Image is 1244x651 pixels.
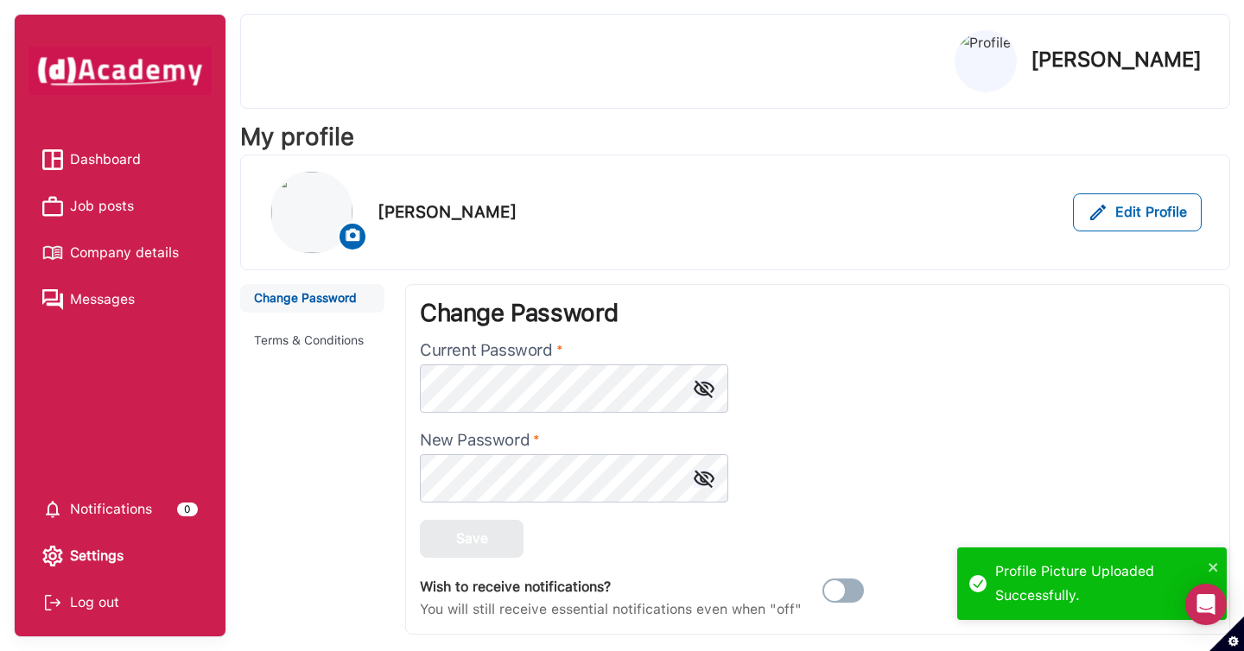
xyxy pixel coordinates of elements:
button: Set cookie preferences [1209,616,1244,651]
img: Log out [42,592,63,613]
div: Log out [42,590,198,616]
div: Edit Profile [1088,200,1187,224]
div: Profile Picture Uploaded Successfully. [995,559,1203,608]
span: Messages [70,287,135,313]
img: icon [694,380,714,398]
div: Open Intercom Messenger [1185,584,1227,625]
img: b2e476d5-132f-46dc-9a31-46267b33d509 [271,172,352,253]
span: Notifications [70,496,152,522]
label: [PERSON_NAME] [378,200,517,224]
span: Job posts [70,193,134,219]
p: [PERSON_NAME] [1031,49,1202,70]
h1: My profile [240,123,1230,150]
img: setting [42,499,63,520]
img: Profile [955,31,1016,92]
a: Company details iconCompany details [42,240,198,266]
img: add [1088,202,1108,223]
a: Messages iconMessages [42,287,198,313]
button: Save [420,520,524,558]
span: Dashboard [70,147,141,173]
button: addEdit Profile [1073,193,1202,231]
span: Company details [70,240,179,266]
label: New Password [420,431,530,450]
button: Change Password [240,284,384,313]
h1: Change Password [420,299,1215,326]
b: Wish to receive notifications? [420,578,611,595]
img: Messages icon [42,289,63,310]
p: You will still receive essential notifications even when "off" [420,599,802,620]
img: Dashboard icon [42,149,63,170]
span: Settings [70,543,124,569]
a: Job posts iconJob posts [42,193,198,219]
button: close [1208,554,1220,578]
img: Company details icon [42,243,63,263]
img: icon [694,470,714,488]
div: 0 [177,502,198,516]
img: Job posts icon [42,196,63,217]
img: dAcademy [29,47,212,95]
img: setting [42,546,63,566]
button: Terms & Conditions [240,326,384,355]
label: Current Password [420,341,552,360]
a: Dashboard iconDashboard [42,147,198,173]
img: icon [344,226,362,244]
